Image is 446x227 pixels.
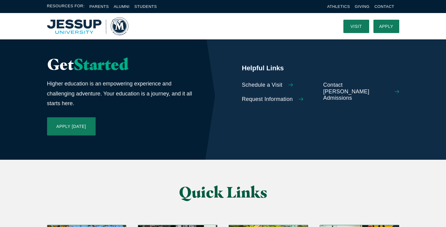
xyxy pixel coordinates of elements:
a: Giving [355,4,370,9]
a: Apply [373,20,399,33]
a: Athletics [327,4,350,9]
a: Alumni [114,4,129,9]
a: Contact [374,4,394,9]
h2: Quick Links [107,184,339,201]
span: Request Information [242,96,293,103]
h5: Helpful Links [242,64,399,73]
a: Students [134,4,157,9]
h2: Get [47,56,193,73]
p: Higher education is an empowering experience and challenging adventure. Your education is a journ... [47,79,193,108]
a: Home [47,17,128,35]
span: Started [74,55,128,74]
a: Contact [PERSON_NAME] Admissions [323,82,399,102]
span: Schedule a Visit [242,82,283,88]
a: Apply [DATE] [47,117,96,135]
span: Resources For: [47,3,85,10]
a: Parents [90,4,109,9]
img: Multnomah University Logo [47,17,128,35]
a: Request Information [242,96,318,103]
span: Contact [PERSON_NAME] Admissions [323,82,389,102]
a: Visit [343,20,369,33]
a: Schedule a Visit [242,82,318,88]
